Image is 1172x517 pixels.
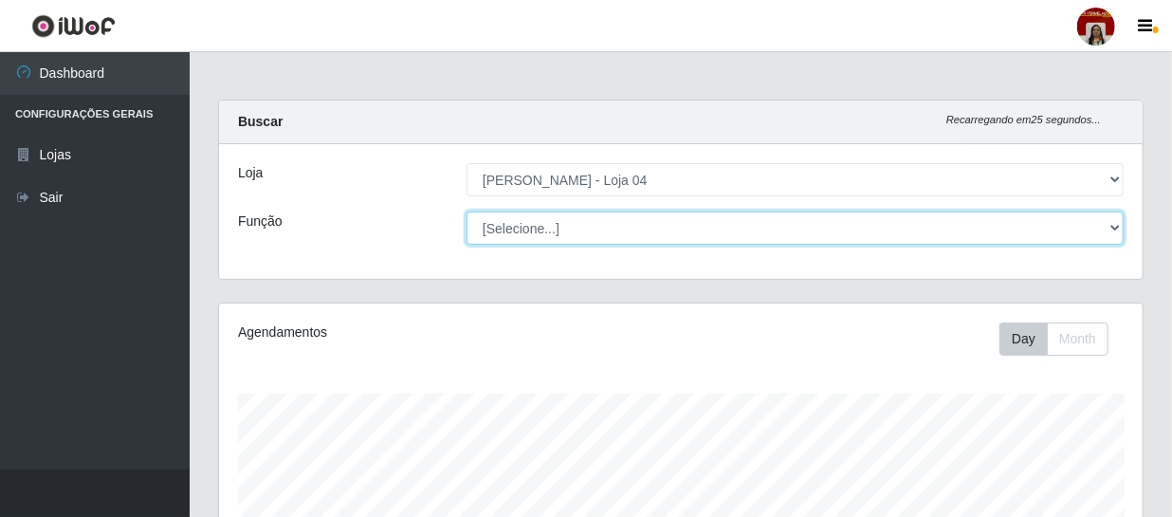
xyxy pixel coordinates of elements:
button: Month [1047,323,1108,356]
div: First group [999,323,1108,356]
label: Loja [238,163,263,183]
button: Day [999,323,1048,356]
img: CoreUI Logo [31,14,116,38]
div: Agendamentos [238,323,591,342]
i: Recarregando em 25 segundos... [946,114,1101,125]
div: Toolbar with button groups [999,323,1124,356]
strong: Buscar [238,114,283,129]
label: Função [238,212,283,231]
